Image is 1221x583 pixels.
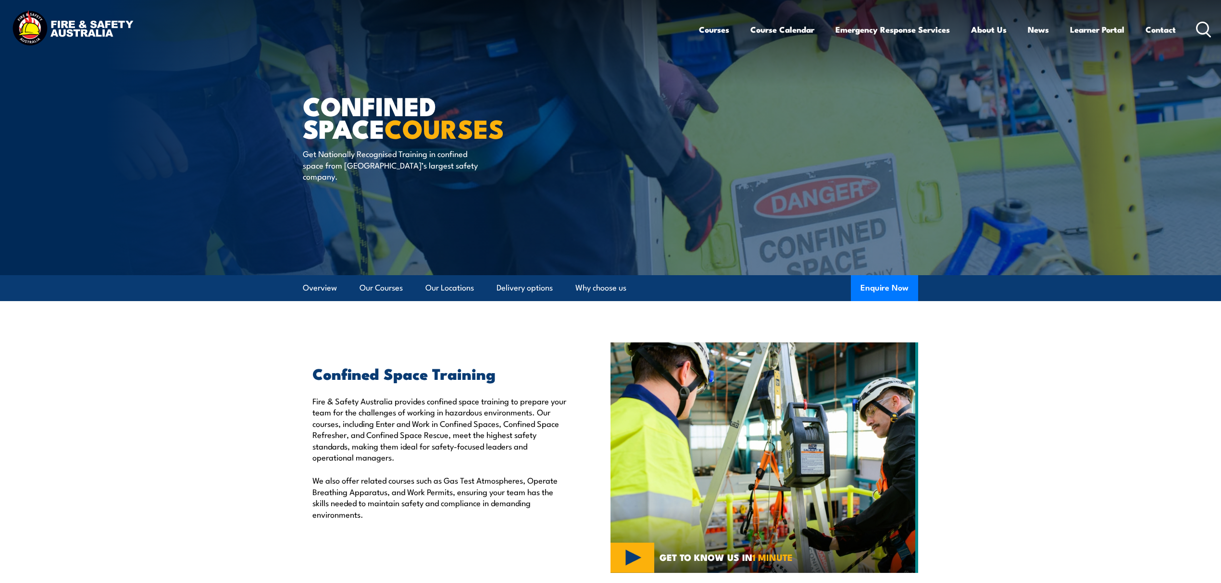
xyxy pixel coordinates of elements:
strong: 1 MINUTE [752,550,793,564]
strong: COURSES [385,108,504,147]
a: Contact [1146,17,1176,42]
p: Fire & Safety Australia provides confined space training to prepare your team for the challenges ... [312,395,566,462]
p: We also offer related courses such as Gas Test Atmospheres, Operate Breathing Apparatus, and Work... [312,474,566,520]
a: News [1028,17,1049,42]
a: Overview [303,275,337,301]
a: Emergency Response Services [835,17,950,42]
a: Delivery options [497,275,553,301]
button: Enquire Now [851,275,918,301]
a: Our Locations [425,275,474,301]
a: About Us [971,17,1007,42]
a: Courses [699,17,729,42]
a: Learner Portal [1070,17,1124,42]
p: Get Nationally Recognised Training in confined space from [GEOGRAPHIC_DATA]’s largest safety comp... [303,148,478,182]
a: Our Courses [360,275,403,301]
img: Confined Space Courses Australia [610,342,918,573]
a: Course Calendar [750,17,814,42]
a: Why choose us [575,275,626,301]
h1: Confined Space [303,94,540,139]
h2: Confined Space Training [312,366,566,380]
span: GET TO KNOW US IN [660,553,793,561]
